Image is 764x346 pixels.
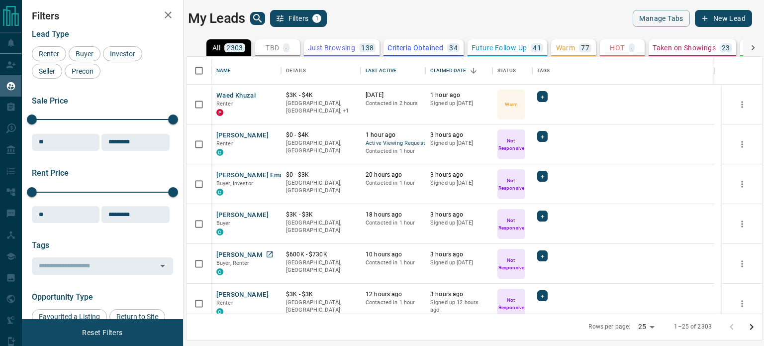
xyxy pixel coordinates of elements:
div: + [537,131,548,142]
p: 12 hours ago [366,290,420,299]
div: Return to Site [109,309,165,324]
span: + [541,171,544,181]
button: [PERSON_NAME] [216,250,269,260]
button: more [735,256,750,271]
p: [GEOGRAPHIC_DATA], [GEOGRAPHIC_DATA] [286,299,356,314]
p: Not Responsive [498,177,524,192]
button: Filters1 [270,10,327,27]
p: 10 hours ago [366,250,420,259]
p: Not Responsive [498,217,524,231]
div: Seller [32,64,62,79]
button: Waed Khuzai [216,91,256,101]
span: Rent Price [32,168,69,178]
div: 25 [634,320,658,334]
p: - [631,44,633,51]
p: 77 [581,44,589,51]
p: Signed up [DATE] [430,100,487,108]
span: Renter [35,50,63,58]
p: Contacted in 1 hour [366,259,420,267]
div: + [537,171,548,182]
p: 1–25 of 2303 [674,323,712,331]
p: 3 hours ago [430,211,487,219]
div: Last Active [361,57,425,85]
div: Claimed Date [425,57,492,85]
span: Seller [35,67,59,75]
a: Open in New Tab [263,248,276,261]
div: condos.ca [216,149,223,156]
p: Contacted in 1 hour [366,179,420,187]
p: $3K - $3K [286,290,356,299]
div: + [537,91,548,102]
p: 1 hour ago [430,91,487,100]
button: [PERSON_NAME] Ema [216,171,283,180]
p: Future Follow Up [472,44,527,51]
p: Criteria Obtained [387,44,443,51]
div: Precon [65,64,100,79]
div: Tags [532,57,714,85]
span: Investor [106,50,139,58]
p: $3K - $3K [286,211,356,219]
button: Reset Filters [76,324,129,341]
button: [PERSON_NAME] [216,211,269,220]
p: 34 [449,44,458,51]
span: Buyer, Renter [216,260,250,266]
p: 41 [533,44,541,51]
p: Contacted in 2 hours [366,100,420,108]
p: All [212,44,220,51]
p: Taken on Showings [653,44,716,51]
div: condos.ca [216,308,223,315]
p: Signed up [DATE] [430,219,487,227]
p: 2303 [226,44,243,51]
span: Tags [32,240,49,250]
button: New Lead [695,10,752,27]
p: [DATE] [366,91,420,100]
p: HOT [610,44,624,51]
p: 20 hours ago [366,171,420,179]
span: + [541,251,544,261]
p: Not Responsive [498,137,524,152]
span: Active Viewing Request [366,139,420,148]
p: $600K - $730K [286,250,356,259]
p: 3 hours ago [430,250,487,259]
button: more [735,177,750,192]
button: Go to next page [742,317,762,337]
p: Contacted in 1 hour [366,299,420,307]
div: Last Active [366,57,396,85]
p: Toronto [286,100,356,115]
div: Status [492,57,532,85]
p: Warm [556,44,575,51]
div: Name [211,57,281,85]
div: Claimed Date [430,57,467,85]
p: Just Browsing [308,44,355,51]
div: condos.ca [216,229,223,235]
span: Renter [216,300,233,306]
p: Not Responsive [498,256,524,271]
div: Status [497,57,516,85]
p: 3 hours ago [430,290,487,299]
button: Open [156,259,170,273]
div: condos.ca [216,268,223,275]
span: Return to Site [113,313,162,321]
button: search button [250,12,265,25]
p: Not Responsive [498,296,524,311]
div: property.ca [216,109,223,116]
h2: Filters [32,10,173,22]
p: [GEOGRAPHIC_DATA], [GEOGRAPHIC_DATA] [286,259,356,274]
button: more [735,296,750,311]
button: [PERSON_NAME] [216,290,269,300]
span: Precon [68,67,97,75]
span: Favourited a Listing [35,313,103,321]
div: + [537,211,548,222]
div: + [537,290,548,301]
p: 3 hours ago [430,171,487,179]
p: $3K - $4K [286,91,356,100]
button: [PERSON_NAME] [216,131,269,140]
div: Tags [537,57,550,85]
div: Favourited a Listing [32,309,107,324]
button: more [735,97,750,112]
p: [GEOGRAPHIC_DATA], [GEOGRAPHIC_DATA] [286,139,356,155]
span: 1 [313,15,320,22]
span: Buyer [216,220,231,227]
div: Investor [103,46,142,61]
p: TBD [266,44,279,51]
